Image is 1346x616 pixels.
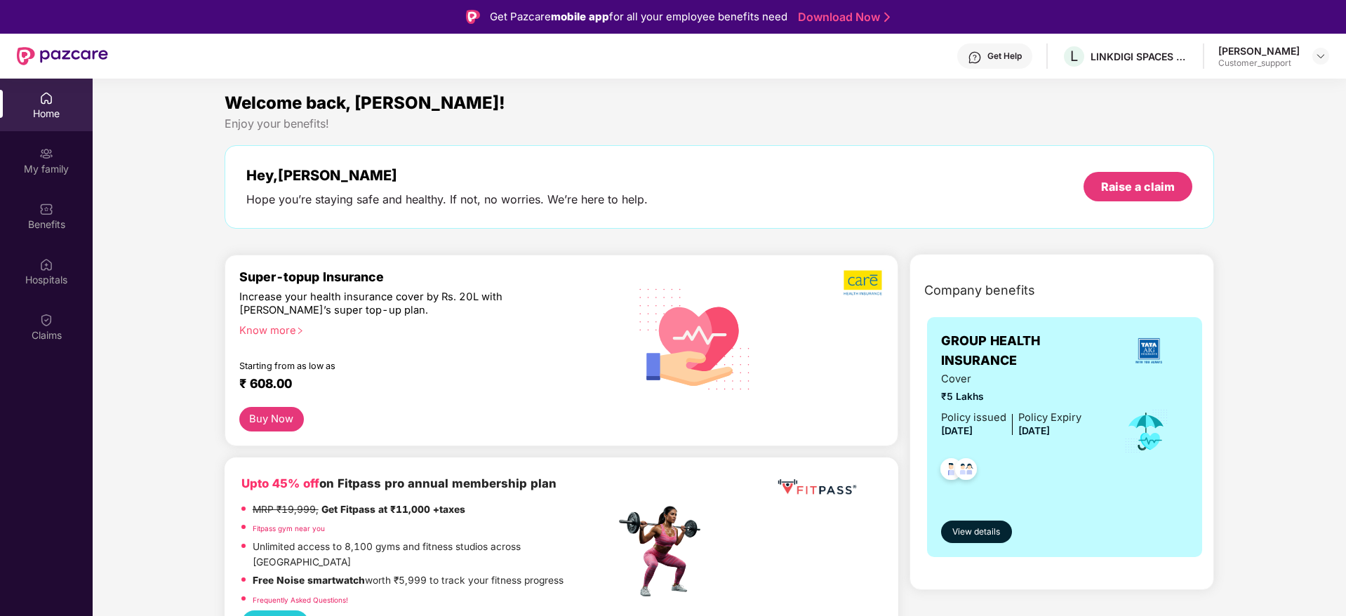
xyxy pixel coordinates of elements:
img: b5dec4f62d2307b9de63beb79f102df3.png [844,269,884,296]
del: MRP ₹19,999, [253,504,319,515]
a: Frequently Asked Questions! [253,596,348,604]
p: Unlimited access to 8,100 gyms and fitness studios across [GEOGRAPHIC_DATA] [253,540,615,570]
button: View details [941,521,1012,543]
div: Customer_support [1218,58,1300,69]
div: Hey, [PERSON_NAME] [246,167,648,184]
img: Stroke [884,10,890,25]
img: svg+xml;base64,PHN2ZyBpZD0iSGVscC0zMngzMiIgeG1sbnM9Imh0dHA6Ly93d3cudzMub3JnLzIwMDAvc3ZnIiB3aWR0aD... [968,51,982,65]
img: fpp.png [615,502,713,601]
div: Know more [239,324,607,334]
img: svg+xml;base64,PHN2ZyBpZD0iRHJvcGRvd24tMzJ4MzIiIHhtbG5zPSJodHRwOi8vd3d3LnczLm9yZy8yMDAwL3N2ZyIgd2... [1315,51,1326,62]
div: ₹ 608.00 [239,376,601,393]
button: Buy Now [239,407,304,431]
img: insurerLogo [1130,332,1168,370]
span: Cover [941,371,1081,387]
img: Logo [466,10,480,24]
strong: Get Fitpass at ₹11,000 +taxes [321,504,465,515]
span: ₹5 Lakhs [941,389,1081,405]
img: svg+xml;base64,PHN2ZyBpZD0iQmVuZWZpdHMiIHhtbG5zPSJodHRwOi8vd3d3LnczLm9yZy8yMDAwL3N2ZyIgd2lkdGg9Ij... [39,202,53,216]
b: on Fitpass pro annual membership plan [241,476,557,490]
div: [PERSON_NAME] [1218,44,1300,58]
a: Fitpass gym near you [253,524,325,533]
img: icon [1124,408,1169,455]
span: [DATE] [1018,425,1050,436]
div: Super-topup Insurance [239,269,615,284]
div: Raise a claim [1101,179,1175,194]
img: svg+xml;base64,PHN2ZyB4bWxucz0iaHR0cDovL3d3dy53My5vcmcvMjAwMC9zdmciIHdpZHRoPSI0OC45NDMiIGhlaWdodD... [934,454,968,488]
img: svg+xml;base64,PHN2ZyBpZD0iQ2xhaW0iIHhtbG5zPSJodHRwOi8vd3d3LnczLm9yZy8yMDAwL3N2ZyIgd2lkdGg9IjIwIi... [39,313,53,327]
div: Enjoy your benefits! [225,116,1215,131]
span: GROUP HEALTH INSURANCE [941,331,1109,371]
span: [DATE] [941,425,973,436]
img: svg+xml;base64,PHN2ZyB4bWxucz0iaHR0cDovL3d3dy53My5vcmcvMjAwMC9zdmciIHhtbG5zOnhsaW5rPSJodHRwOi8vd3... [628,270,762,406]
div: Starting from as low as [239,361,556,370]
div: Get Pazcare for all your employee benefits need [490,8,787,25]
img: svg+xml;base64,PHN2ZyB4bWxucz0iaHR0cDovL3d3dy53My5vcmcvMjAwMC9zdmciIHdpZHRoPSI0OC45MTUiIGhlaWdodD... [949,454,983,488]
div: Hope you’re staying safe and healthy. If not, no worries. We’re here to help. [246,192,648,207]
p: worth ₹5,999 to track your fitness progress [253,573,564,589]
span: Company benefits [924,281,1035,300]
span: right [296,327,304,335]
img: svg+xml;base64,PHN2ZyBpZD0iSG9tZSIgeG1sbnM9Imh0dHA6Ly93d3cudzMub3JnLzIwMDAvc3ZnIiB3aWR0aD0iMjAiIG... [39,91,53,105]
strong: Free Noise smartwatch [253,575,365,586]
div: Policy issued [941,410,1006,426]
div: LINKDIGI SPACES PRIVATE LIMITED [1091,50,1189,63]
img: svg+xml;base64,PHN2ZyB3aWR0aD0iMjAiIGhlaWdodD0iMjAiIHZpZXdCb3g9IjAgMCAyMCAyMCIgZmlsbD0ibm9uZSIgeG... [39,147,53,161]
div: Policy Expiry [1018,410,1081,426]
img: fppp.png [775,474,859,500]
img: svg+xml;base64,PHN2ZyBpZD0iSG9zcGl0YWxzIiB4bWxucz0iaHR0cDovL3d3dy53My5vcmcvMjAwMC9zdmciIHdpZHRoPS... [39,257,53,272]
div: Increase your health insurance cover by Rs. 20L with [PERSON_NAME]’s super top-up plan. [239,290,554,318]
strong: mobile app [551,10,609,23]
div: Get Help [987,51,1022,62]
span: View details [952,525,1000,539]
span: Welcome back, [PERSON_NAME]! [225,93,505,113]
a: Download Now [798,10,886,25]
span: L [1070,48,1078,65]
img: New Pazcare Logo [17,47,108,65]
b: Upto 45% off [241,476,319,490]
